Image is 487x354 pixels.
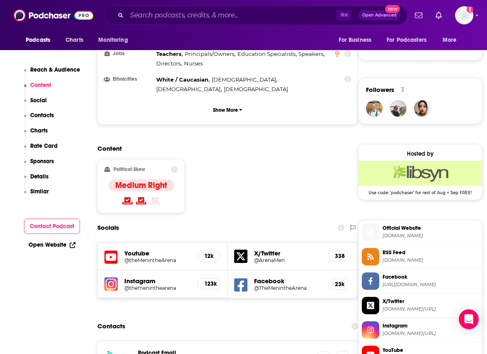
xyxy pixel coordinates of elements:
[432,8,445,22] a: Show notifications dropdown
[387,34,426,46] span: For Podcasters
[212,75,277,84] span: ,
[185,51,234,57] span: Principals/Owners
[224,86,288,92] span: [DEMOGRAPHIC_DATA]
[98,34,128,46] span: Monitoring
[156,59,182,68] span: ,
[254,249,321,257] h5: X/Twitter
[383,224,479,232] span: Official Website
[339,34,371,46] span: For Business
[335,253,344,260] h5: 338
[362,248,479,265] a: RSS Feed[DOMAIN_NAME]
[254,285,321,291] a: @TheMenintheArena
[383,257,479,263] span: thegreathuntforgod.libsyn.com
[254,277,321,285] h5: Facebook
[383,306,479,312] span: twitter.com/ArenaMen
[362,13,397,17] span: Open Advanced
[30,112,54,119] p: Contacts
[124,277,191,285] h5: Instagram
[383,322,479,330] span: Instagram
[30,66,80,73] p: Reach & Audience
[359,161,482,195] a: Libsyn Deal: Use code: 'podchaser' for rest of Aug + Sep FREE!
[30,158,54,165] p: Sponsors
[204,280,213,287] h5: 123k
[24,173,49,188] button: Details
[30,127,48,134] p: Charts
[385,5,400,13] span: New
[156,86,220,92] span: [DEMOGRAPHIC_DATA]
[26,34,50,46] span: Podcasts
[156,51,182,57] span: Teachers
[383,249,479,256] span: RSS Feed
[443,34,457,46] span: More
[337,10,352,21] span: ⌘ K
[30,188,49,195] p: Similar
[383,330,479,337] span: instagram.com/themeninthearena
[213,107,238,113] p: Show More
[437,32,467,48] button: open menu
[30,173,48,180] p: Details
[414,100,431,117] img: elocincolegma
[298,51,323,57] span: Speakers
[97,318,125,334] h2: Contacts
[359,150,482,157] div: Hosted by
[124,257,191,263] a: @theMenintheArena
[114,166,145,172] h2: Political Skew
[156,84,222,94] span: ,
[24,112,54,127] button: Contacts
[104,77,153,82] h3: Ethnicities
[237,49,297,59] span: ,
[359,161,482,185] img: Libsyn Deal: Use code: 'podchaser' for rest of Aug + Sep FREE!
[383,298,479,305] span: X/Twitter
[24,158,54,173] button: Sponsors
[24,82,51,97] button: Content
[156,49,183,59] span: ,
[366,100,383,117] img: ETROLLIP
[184,60,203,67] span: Nurses
[20,32,61,48] button: open menu
[362,272,479,290] a: Facebook[URL][DOMAIN_NAME]
[459,309,479,329] div: Open Intercom Messenger
[333,32,382,48] button: open menu
[30,97,47,104] p: Social
[383,233,479,239] span: podcast.meninthearena.org
[298,49,325,59] span: ,
[14,7,93,23] img: Podchaser - Follow, Share and Rate Podcasts
[104,102,351,118] button: Show More
[30,82,51,89] p: Content
[254,257,321,263] a: @ArenaMen
[60,32,88,48] a: Charts
[455,6,473,24] img: User Profile
[24,142,58,158] button: Rate Card
[412,8,426,22] a: Show notifications dropdown
[156,75,210,84] span: ,
[383,273,479,281] span: Facebook
[156,76,208,83] span: White / Caucasian
[104,277,118,291] img: iconImage
[24,97,47,112] button: Social
[362,297,479,314] a: X/Twitter[DOMAIN_NAME][URL]
[97,220,119,236] h2: Socials
[401,86,404,94] div: 3
[362,321,479,339] a: Instagram[DOMAIN_NAME][URL]
[30,142,58,149] p: Rate Card
[24,188,49,203] button: Similar
[124,285,191,291] h5: @themeninthearena
[359,185,482,195] span: Use code: 'podchaser' for rest of Aug + Sep FREE!
[467,6,473,13] svg: Add a profile image
[115,180,167,190] h4: Medium Right
[104,51,153,56] h3: Jobs
[127,9,337,22] input: Search podcasts, credits, & more...
[390,100,407,117] img: pbeltran1960
[335,281,344,288] h5: 23k
[362,224,479,241] a: Official Website[DOMAIN_NAME]
[156,60,181,67] span: Directors
[455,6,473,24] span: Logged in as shcarlos
[24,127,48,142] button: Charts
[204,253,213,260] h5: 12k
